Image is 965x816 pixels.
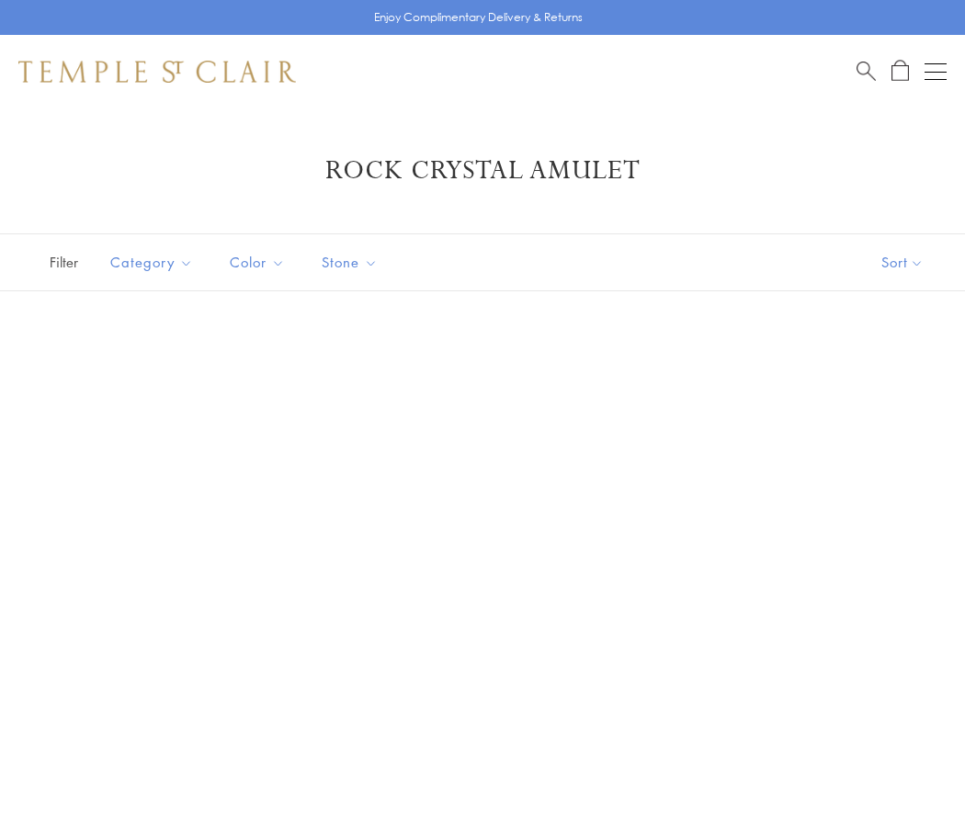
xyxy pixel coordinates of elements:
[101,251,207,274] span: Category
[18,61,296,83] img: Temple St. Clair
[374,8,583,27] p: Enjoy Complimentary Delivery & Returns
[925,61,947,83] button: Open navigation
[312,251,392,274] span: Stone
[857,60,876,83] a: Search
[46,154,919,187] h1: Rock Crystal Amulet
[840,234,965,290] button: Show sort by
[221,251,299,274] span: Color
[891,60,909,83] a: Open Shopping Bag
[308,242,392,283] button: Stone
[96,242,207,283] button: Category
[216,242,299,283] button: Color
